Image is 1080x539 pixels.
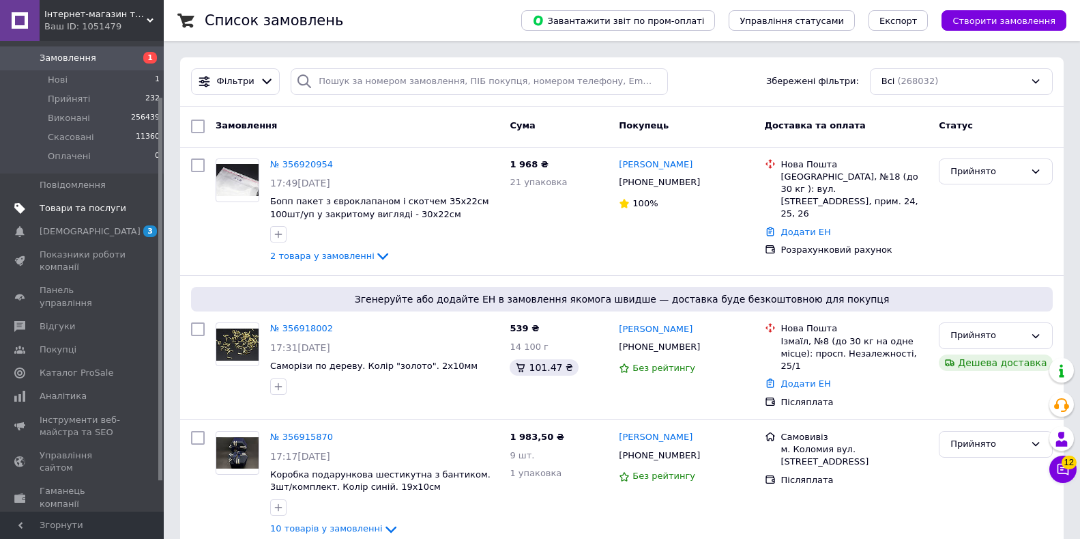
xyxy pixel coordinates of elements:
[939,120,973,130] span: Статус
[939,355,1052,371] div: Дешева доставка
[781,443,929,468] div: м. Коломия вул. [STREET_ADDRESS]
[44,20,164,33] div: Ваш ID: 1051479
[291,68,667,95] input: Пошук за номером замовлення, ПІБ покупця, номером телефону, Email, номером накладної
[40,344,76,356] span: Покупці
[632,363,695,373] span: Без рейтингу
[155,74,160,86] span: 1
[619,450,700,460] span: [PHONE_NUMBER]
[143,52,157,64] span: 1
[40,202,126,215] span: Товари та послуги
[952,16,1055,26] span: Створити замовлення
[40,367,113,379] span: Каталог ProSale
[40,249,126,273] span: Показники роботи компанії
[205,12,343,29] h1: Список замовлень
[510,359,578,376] div: 101.47 ₴
[619,158,692,171] a: [PERSON_NAME]
[48,93,90,105] span: Прийняті
[217,75,254,88] span: Фільтри
[40,284,126,309] span: Панель управління
[619,323,692,336] a: [PERSON_NAME]
[619,342,700,352] span: [PHONE_NUMBER]
[619,177,700,187] span: [PHONE_NUMBER]
[510,450,534,460] span: 9 шт.
[270,159,333,169] a: № 356920954
[40,390,87,402] span: Аналітика
[40,179,106,191] span: Повідомлення
[40,225,141,238] span: [DEMOGRAPHIC_DATA]
[270,451,330,462] span: 17:17[DATE]
[216,120,277,130] span: Замовлення
[881,75,895,88] span: Всі
[1049,456,1077,483] button: Чат з покупцем12
[781,227,831,237] a: Додати ЕН
[270,196,489,232] a: Бопп пакет з євроклапаном і скотчем 35х22см 100шт/уп у закритому вигляді - 30х22см прозорий
[942,10,1066,31] button: Створити замовлення
[781,158,929,171] div: Нова Пошта
[619,431,692,444] a: [PERSON_NAME]
[216,322,259,366] a: Фото товару
[950,437,1025,452] div: Прийнято
[48,112,90,124] span: Виконані
[216,164,259,196] img: Фото товару
[270,469,491,493] a: Коробка подарункова шестикутна з бантиком. 3шт/комплект. Колір синій. 19х10см
[145,93,160,105] span: 232
[1062,456,1077,469] span: 12
[48,150,91,163] span: Оплачені
[136,131,160,143] span: 11360
[619,120,669,130] span: Покупець
[532,14,704,27] span: Завантажити звіт по пром-оплаті
[879,16,918,26] span: Експорт
[196,292,1047,306] span: Згенеруйте або додайте ЕН в замовлення якомога швидше — доставка буде безкоштовною для покупця
[44,8,147,20] span: Інтернет-магазин товарів для творчості "Фурнітура"
[928,15,1066,25] a: Створити замовлення
[521,10,715,31] button: Завантажити звіт по пром-оплаті
[765,120,866,130] span: Доставка та оплата
[510,432,564,442] span: 1 983,50 ₴
[143,225,157,237] span: 3
[781,171,929,221] div: [GEOGRAPHIC_DATA], №18 (до 30 кг ): вул. [STREET_ADDRESS], прим. 24, 25, 26
[781,322,929,335] div: Нова Пошта
[781,431,929,443] div: Самовивіз
[216,158,259,202] a: Фото товару
[950,165,1025,179] div: Прийнято
[510,323,539,333] span: 539 ₴
[781,335,929,373] div: Ізмаїл, №8 (до 30 кг на одне місце): просп. Незалежності, 25/1
[270,524,383,534] span: 10 товарів у замовленні
[270,342,330,353] span: 17:31[DATE]
[40,485,126,510] span: Гаманець компанії
[270,432,333,442] a: № 356915870
[781,244,929,256] div: Розрахунковий рахунок
[270,523,399,534] a: 10 товарів у замовленні
[950,329,1025,343] div: Прийнято
[781,474,929,486] div: Післяплата
[510,177,567,187] span: 21 упаковка
[766,75,859,88] span: Збережені фільтри:
[781,378,831,389] a: Додати ЕН
[270,251,391,261] a: 2 товара у замовленні
[40,52,96,64] span: Замовлення
[40,320,75,333] span: Відгуки
[216,329,259,361] img: Фото товару
[510,159,548,169] span: 1 968 ₴
[48,74,68,86] span: Нові
[270,178,330,189] span: 17:49[DATE]
[740,16,844,26] span: Управління статусами
[270,361,478,371] a: Саморізи по дереву. Колір "золото". 2х10мм
[632,471,695,481] span: Без рейтингу
[897,76,938,86] span: (268032)
[40,450,126,474] span: Управління сайтом
[40,414,126,439] span: Інструменти веб-майстра та SEO
[632,198,658,208] span: 100%
[155,150,160,163] span: 0
[216,437,259,469] img: Фото товару
[781,396,929,409] div: Післяплата
[270,323,333,333] a: № 356918002
[48,131,94,143] span: Скасовані
[869,10,929,31] button: Експорт
[131,112,160,124] span: 256439
[270,251,375,261] span: 2 товара у замовленні
[216,431,259,475] a: Фото товару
